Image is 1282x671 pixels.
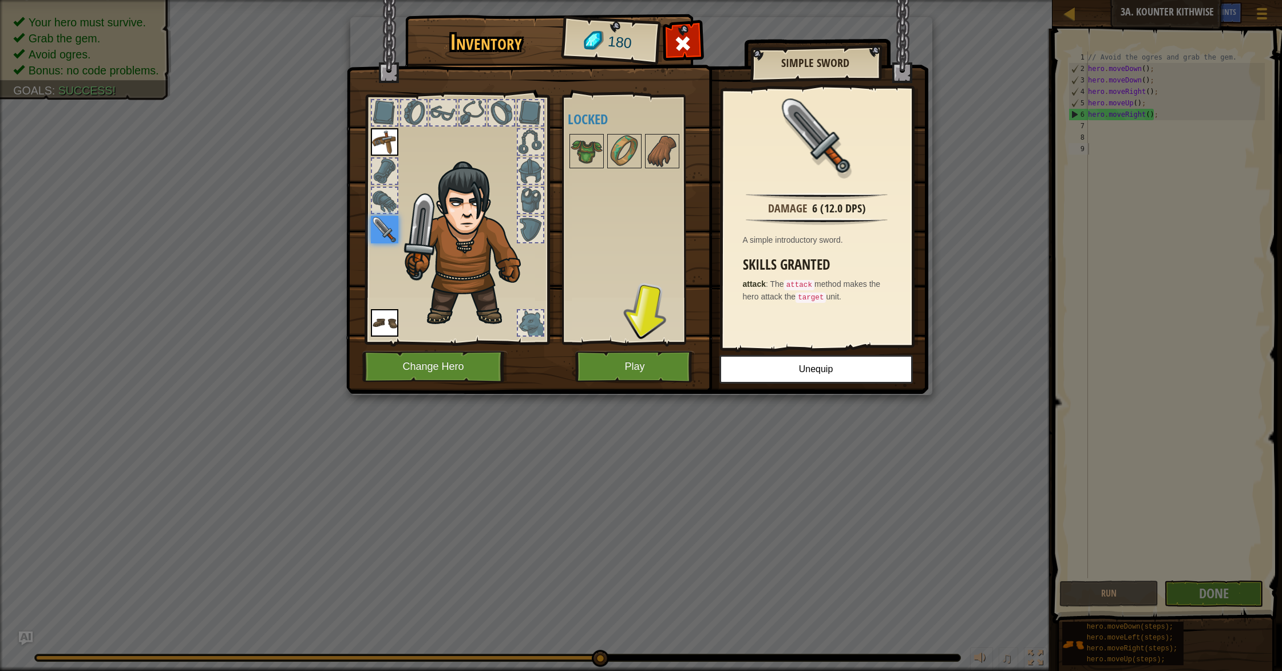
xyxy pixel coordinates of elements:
span: 180 [607,31,632,54]
img: portrait.png [371,128,398,156]
span: : [766,279,770,289]
button: Change Hero [362,351,508,382]
h2: Simple Sword [762,57,869,69]
img: portrait.png [608,135,640,167]
button: Play [575,351,695,382]
img: hr.png [746,193,887,200]
code: target [796,293,826,303]
img: hair_2.png [399,161,540,327]
h4: Locked [568,112,703,127]
button: Unequip [719,355,913,384]
img: portrait.png [371,216,398,243]
span: The method makes the hero attack the unit. [743,279,881,301]
img: portrait.png [371,309,398,337]
h3: Skills Granted [743,257,897,273]
div: A simple introductory sword. [743,234,897,246]
img: portrait.png [646,135,678,167]
div: Damage [768,200,808,217]
code: attack [784,280,814,290]
div: 6 (12.0 DPS) [812,200,866,217]
strong: attack [743,279,766,289]
img: portrait.png [780,98,854,173]
img: portrait.png [571,135,603,167]
h1: Inventory [413,30,559,54]
img: hr.png [746,218,887,225]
